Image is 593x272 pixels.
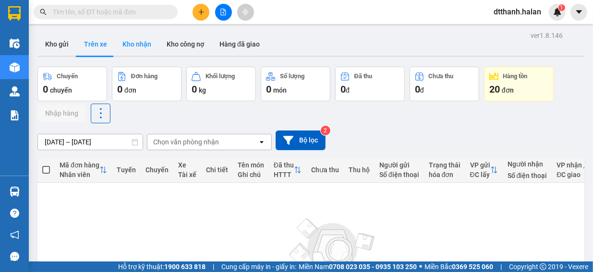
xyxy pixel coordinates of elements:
button: plus [193,4,209,21]
div: Chuyến [57,73,78,80]
th: Toggle SortBy [55,157,112,183]
th: Toggle SortBy [269,157,306,183]
span: Hỗ trợ kỹ thuật: [118,261,206,272]
div: Chọn văn phòng nhận [153,137,219,147]
span: aim [242,9,249,15]
img: icon-new-feature [553,8,562,16]
div: Xe [178,161,196,169]
sup: 1 [558,4,565,11]
div: Số điện thoại [508,172,547,179]
button: Bộ lọc [276,130,326,150]
div: Tài xế [178,171,196,178]
span: 0 [192,83,197,95]
div: VP nhận [557,161,582,169]
button: Khối lượng0kg [186,67,256,101]
div: Tuyến [117,166,136,174]
button: caret-down [570,4,587,21]
strong: 1900 633 818 [164,263,206,271]
div: ĐC lấy [470,171,490,178]
button: Đã thu0đ [335,67,405,101]
div: Đã thu [354,73,372,80]
span: plus [198,9,205,15]
button: Số lượng0món [261,67,330,101]
button: Hàng đã giao [212,33,267,56]
div: ĐC giao [557,171,582,178]
span: message [10,252,19,261]
div: Người gửi [379,161,419,169]
span: đơn [502,86,514,94]
img: warehouse-icon [10,62,20,72]
div: Số điện thoại [379,171,419,178]
div: Chưa thu [311,166,339,174]
span: đơn [124,86,136,94]
div: Ghi chú [238,171,264,178]
div: Đơn hàng [131,73,157,80]
span: file-add [220,9,227,15]
div: VP gửi [470,161,490,169]
span: đ [420,86,424,94]
span: 20 [489,83,500,95]
button: Kho công nợ [159,33,212,56]
div: Khối lượng [206,73,235,80]
button: file-add [215,4,232,21]
img: warehouse-icon [10,187,20,197]
span: Cung cấp máy in - giấy in: [221,261,296,272]
div: ver 1.8.146 [531,30,563,41]
span: question-circle [10,209,19,218]
img: logo-vxr [8,6,21,21]
span: 0 [266,83,271,95]
div: Chi tiết [206,166,228,174]
div: Chưa thu [429,73,454,80]
strong: 0369 525 060 [452,263,493,271]
span: 1 [560,4,563,11]
th: Toggle SortBy [465,157,503,183]
button: Chưa thu0đ [410,67,479,101]
div: Số lượng [280,73,304,80]
span: 0 [340,83,346,95]
span: | [500,261,502,272]
span: ⚪️ [419,265,422,269]
div: hóa đơn [429,171,460,178]
span: dtthanh.halan [486,6,549,18]
input: Select a date range. [38,134,143,150]
button: Đơn hàng0đơn [112,67,182,101]
div: Chuyến [145,166,169,174]
span: | [213,261,214,272]
div: HTTT [274,171,294,178]
span: món [273,86,287,94]
span: Miền Nam [299,261,417,272]
span: Miền Bắc [424,261,493,272]
span: 0 [117,83,122,95]
button: aim [237,4,254,21]
button: Trên xe [76,33,115,56]
button: Kho gửi [37,33,76,56]
img: solution-icon [10,110,20,120]
button: Chuyến0chuyến [37,67,107,101]
span: 0 [415,83,420,95]
button: Hàng tồn20đơn [484,67,554,101]
button: Nhập hàng [37,105,86,122]
div: Trạng thái [429,161,460,169]
img: warehouse-icon [10,86,20,96]
span: copyright [540,263,546,270]
strong: 0708 023 035 - 0935 103 250 [329,263,417,271]
div: Mã đơn hàng [60,161,99,169]
span: caret-down [575,8,583,16]
span: 0 [43,83,48,95]
img: warehouse-icon [10,38,20,48]
input: Tìm tên, số ĐT hoặc mã đơn [53,7,166,17]
sup: 2 [321,126,330,135]
div: Hàng tồn [503,73,528,80]
span: đ [346,86,350,94]
div: Người nhận [508,160,547,168]
span: chuyến [50,86,72,94]
div: Thu hộ [349,166,370,174]
svg: open [258,138,266,146]
span: notification [10,230,19,239]
div: Nhân viên [60,171,99,178]
div: Đã thu [274,161,294,169]
div: Tên món [238,161,264,169]
span: kg [199,86,206,94]
button: Kho nhận [115,33,159,56]
span: search [40,9,47,15]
